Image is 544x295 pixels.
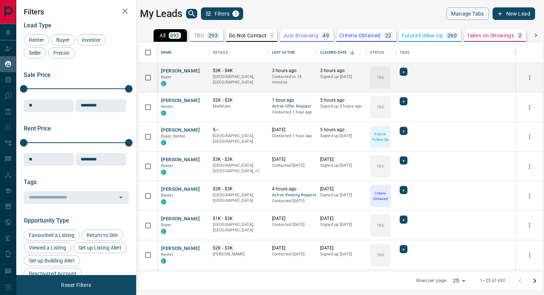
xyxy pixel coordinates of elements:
[400,127,407,135] div: +
[402,33,443,38] p: Future Follow Up
[467,33,514,38] p: Taken on Showings
[371,131,390,142] p: Future Follow Up
[400,245,407,253] div: +
[320,186,363,192] p: [DATE]
[323,33,329,38] p: 49
[213,186,265,192] p: $2K - $3K
[320,156,363,163] p: [DATE]
[400,156,407,165] div: +
[400,68,407,76] div: +
[26,50,44,56] span: Seller
[26,271,79,277] span: Reactivated Account
[272,104,313,110] span: Active Offer Request
[233,11,238,16] span: 1
[377,75,384,80] p: TBD
[161,193,174,198] span: Renter
[161,186,200,193] button: [PERSON_NAME]
[56,279,96,291] button: Reset Filters
[402,157,405,164] span: +
[366,42,396,63] div: Status
[524,220,535,231] button: more
[524,250,535,261] button: more
[213,133,265,145] p: [GEOGRAPHIC_DATA], [GEOGRAPHIC_DATA]
[272,251,313,257] p: Contacted [DATE]
[24,242,71,253] div: Viewed a Listing
[161,75,172,79] span: Buyer
[271,33,273,38] p: -
[272,192,313,199] span: Active Viewing Request
[320,216,363,222] p: [DATE]
[493,7,535,20] button: New Lead
[213,68,265,74] p: $3K - $4K
[140,8,182,20] h1: My Leads
[446,7,488,20] button: Manage Tabs
[73,242,127,253] div: Set up Listing Alert
[385,33,392,38] p: 22
[396,42,516,63] div: Tags
[51,50,72,56] span: Precon
[24,125,51,132] span: Rent Price
[272,133,313,139] p: Contacted 1 hour ago
[272,245,313,251] p: [DATE]
[272,109,313,115] p: Contacted 1 hour ago
[81,230,123,241] div: Return to Site
[400,186,407,194] div: +
[416,278,447,284] p: Rows per page:
[377,252,384,258] p: TBD
[48,47,75,58] div: Precon
[527,274,542,288] button: Go to next page
[377,223,384,228] p: TBD
[213,97,265,104] p: $2K - $2K
[24,47,46,58] div: Seller
[320,127,363,133] p: 5 hours ago
[320,192,363,198] p: Signed up [DATE]
[268,42,316,63] div: Last Active
[272,97,313,104] p: 1 hour ago
[213,104,265,109] p: Markham
[24,22,51,29] span: Lead Type
[400,97,407,105] div: +
[161,163,174,168] span: Renter
[402,186,405,194] span: +
[161,258,166,264] div: condos.ca
[272,156,313,163] p: [DATE]
[518,33,521,38] p: 2
[229,33,267,38] p: Do Not Contact
[320,163,363,169] p: Signed up [DATE]
[524,190,535,201] button: more
[161,127,200,134] button: [PERSON_NAME]
[186,9,197,18] button: search button
[320,245,363,251] p: [DATE]
[272,163,313,169] p: Contacted [DATE]
[116,192,126,203] button: Open
[450,275,468,286] div: 25
[161,229,166,234] div: condos.ca
[157,42,209,63] div: Name
[161,245,200,252] button: [PERSON_NAME]
[213,251,265,257] p: [PERSON_NAME]
[201,7,244,20] button: Filters1
[161,170,166,175] div: condos.ca
[320,42,347,63] div: Claimed Date
[320,68,363,74] p: 3 hours ago
[170,33,179,38] p: 692
[161,42,172,63] div: Name
[402,216,405,223] span: +
[161,111,166,116] div: condos.ca
[24,179,37,186] span: Tags
[402,68,405,75] span: +
[24,34,49,45] div: Renter
[26,258,77,264] span: Set up Building Alert
[402,127,405,135] span: +
[161,199,166,204] div: condos.ca
[213,222,265,233] p: [GEOGRAPHIC_DATA], [GEOGRAPHIC_DATA]
[161,252,174,257] span: Renter
[24,268,82,279] div: Reactivated Account
[213,216,265,222] p: $1K - $3K
[161,104,174,109] span: Renter
[161,134,186,139] span: Buyer, Renter
[159,33,165,38] p: All
[272,74,313,85] p: Contacted in 15 minutes
[283,33,318,38] p: Just Browsing
[400,42,410,63] div: Tags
